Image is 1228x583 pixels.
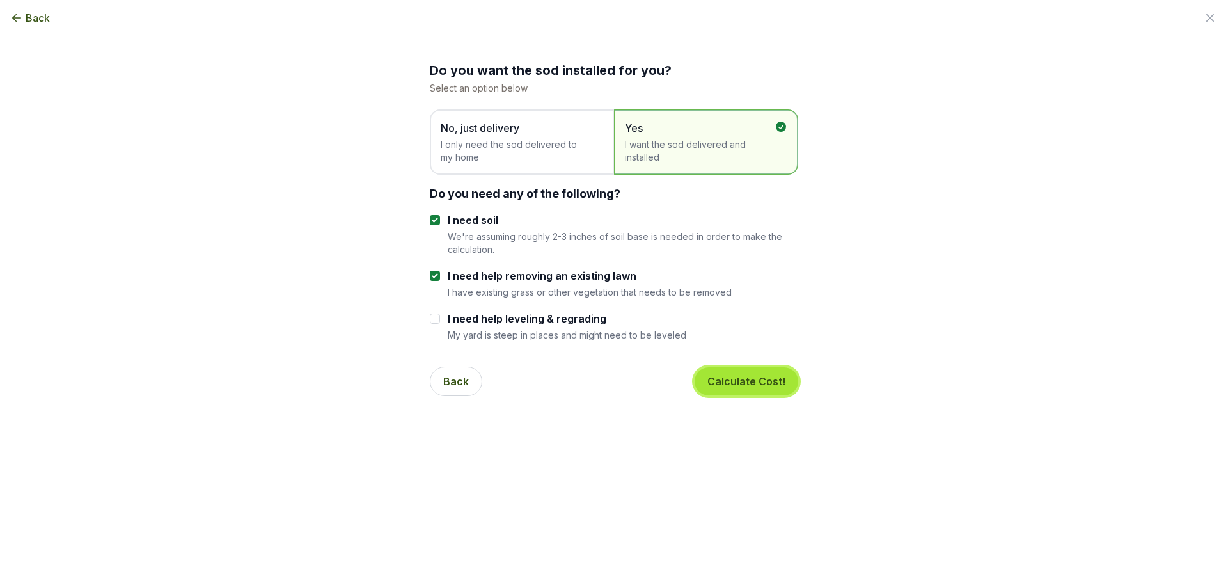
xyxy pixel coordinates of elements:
[695,367,798,395] button: Calculate Cost!
[430,61,798,79] h2: Do you want the sod installed for you?
[625,120,775,136] span: Yes
[441,120,590,136] span: No, just delivery
[430,185,798,202] div: Do you need any of the following?
[625,138,775,164] span: I want the sod delivered and installed
[448,311,686,326] label: I need help leveling & regrading
[10,10,50,26] button: Back
[448,286,732,298] p: I have existing grass or other vegetation that needs to be removed
[448,329,686,341] p: My yard is steep in places and might need to be leveled
[448,268,732,284] label: I need help removing an existing lawn
[430,367,482,396] button: Back
[430,82,798,94] p: Select an option below
[448,212,798,228] label: I need soil
[441,138,590,164] span: I only need the sod delivered to my home
[448,230,798,255] p: We're assuming roughly 2-3 inches of soil base is needed in order to make the calculation.
[26,10,50,26] span: Back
